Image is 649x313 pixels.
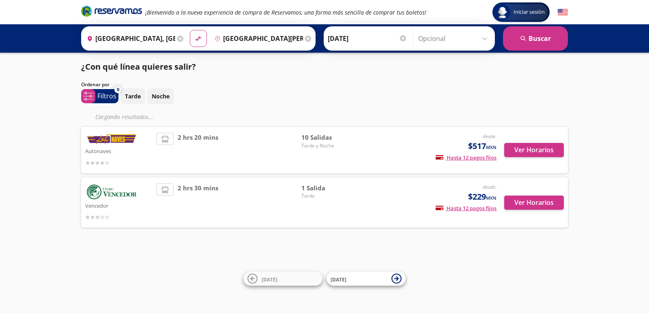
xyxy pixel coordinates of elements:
img: Vencedor [85,183,138,200]
a: Brand Logo [81,5,142,19]
p: Filtros [97,91,116,101]
span: 1 Salida [301,183,358,193]
span: [DATE] [262,276,277,283]
span: Hasta 12 pagos fijos [436,204,496,212]
input: Buscar Destino [211,28,303,49]
p: Autonaves [85,146,153,155]
p: Vencedor [85,200,153,210]
span: 2 hrs 30 mins [178,183,218,221]
i: Brand Logo [81,5,142,17]
span: Hasta 12 pagos fijos [436,154,496,161]
small: MXN [486,195,496,201]
em: ¡Bienvenido a la nueva experiencia de compra de Reservamos, una forma más sencilla de comprar tus... [145,9,426,16]
input: Buscar Origen [84,28,175,49]
span: $229 [468,191,496,203]
button: Buscar [503,26,568,51]
em: desde: [483,133,496,140]
img: Autonaves [85,133,138,146]
span: 2 hrs 20 mins [178,133,218,167]
button: English [558,7,568,17]
span: Tarde [301,192,358,200]
p: Tarde [125,92,141,100]
span: 10 Salidas [301,133,358,142]
input: Elegir Fecha [328,28,407,49]
button: [DATE] [327,272,406,286]
small: MXN [486,144,496,150]
em: Cargando resultados ... [95,113,153,121]
em: desde: [483,183,496,190]
span: Tarde y Noche [301,142,358,149]
button: Tarde [120,88,145,104]
span: [DATE] [331,276,346,283]
p: Ordenar por [81,81,110,88]
button: [DATE] [243,272,322,286]
button: Ver Horarios [504,196,564,210]
span: $517 [468,140,496,152]
span: 0 [117,86,119,93]
button: Noche [147,88,174,104]
button: 0Filtros [81,89,118,103]
p: Noche [152,92,170,100]
span: Iniciar sesión [510,8,548,16]
input: Opcional [418,28,491,49]
button: Ver Horarios [504,143,564,157]
p: ¿Con qué línea quieres salir? [81,61,196,73]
